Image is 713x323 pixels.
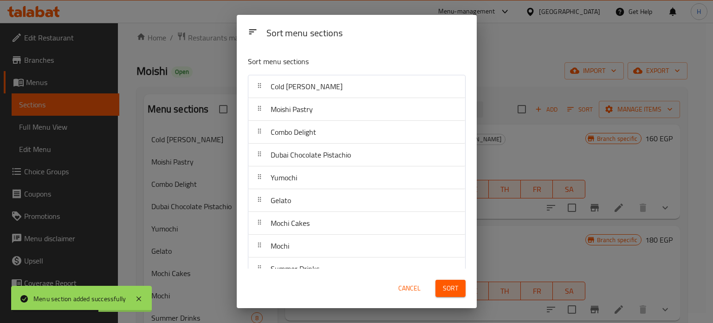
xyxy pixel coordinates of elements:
[248,166,465,189] div: Yumochi
[271,171,297,185] span: Yumochi
[248,121,465,144] div: Combo Delight
[248,257,465,280] div: Summer Drinks
[271,239,289,253] span: Mochi
[248,75,465,98] div: Cold [PERSON_NAME]
[248,56,421,67] p: Sort menu sections
[248,235,465,257] div: Mochi
[248,98,465,121] div: Moishi Pastry
[248,212,465,235] div: Mochi Cakes
[271,148,351,162] span: Dubai Chocolate Pistachio
[271,193,291,207] span: Gelato
[271,125,316,139] span: Combo Delight
[443,283,458,294] span: Sort
[398,283,421,294] span: Cancel
[248,144,465,166] div: Dubai Chocolate Pistachio
[248,189,465,212] div: Gelato
[435,280,466,297] button: Sort
[263,23,469,44] div: Sort menu sections
[271,79,343,93] span: Cold [PERSON_NAME]
[271,102,313,116] span: Moishi Pastry
[271,216,310,230] span: Mochi Cakes
[395,280,424,297] button: Cancel
[271,262,319,276] span: Summer Drinks
[33,294,126,304] div: Menu section added successfully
